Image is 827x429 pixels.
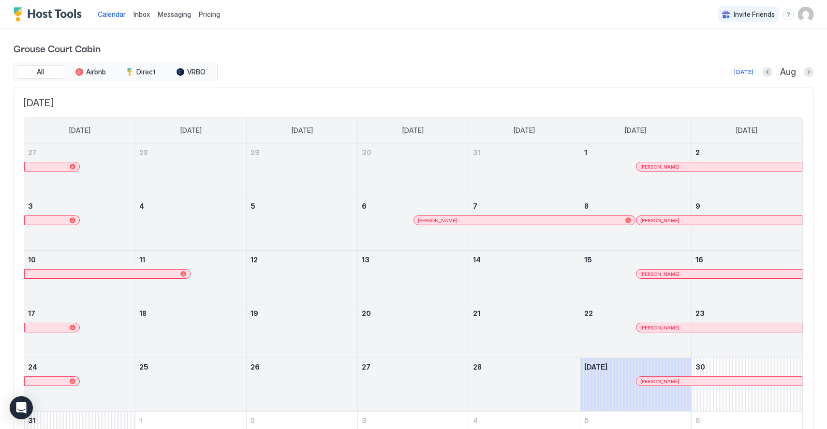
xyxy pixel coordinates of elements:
td: August 8, 2025 [580,197,691,251]
span: 28 [473,363,482,371]
div: [PERSON_NAME] [640,217,798,224]
a: Wednesday [393,117,433,143]
span: 2 [695,148,700,157]
td: August 19, 2025 [247,304,358,358]
a: July 27, 2025 [24,143,135,161]
span: 20 [362,309,371,317]
a: August 4, 2025 [135,197,246,215]
button: Previous month [763,67,772,77]
div: [PERSON_NAME] [640,325,798,331]
td: August 25, 2025 [135,358,247,412]
div: menu [783,9,794,20]
span: [DATE] [625,126,646,135]
td: August 4, 2025 [135,197,247,251]
span: 30 [362,148,371,157]
td: August 11, 2025 [135,251,247,304]
a: Thursday [504,117,545,143]
a: July 31, 2025 [469,143,580,161]
a: August 7, 2025 [469,197,580,215]
div: [PERSON_NAME] [640,164,798,170]
a: Friday [615,117,656,143]
span: 21 [473,309,480,317]
a: Messaging [158,9,191,19]
a: August 12, 2025 [247,251,357,269]
span: 26 [251,363,260,371]
a: July 29, 2025 [247,143,357,161]
a: Saturday [726,117,767,143]
a: Monday [171,117,211,143]
span: 18 [139,309,147,317]
span: 23 [695,309,705,317]
td: August 9, 2025 [691,197,802,251]
span: 9 [695,202,700,210]
a: Tuesday [282,117,323,143]
span: VRBO [187,68,206,76]
button: All [16,65,64,79]
span: Airbnb [86,68,106,76]
td: August 26, 2025 [247,358,358,412]
a: August 3, 2025 [24,197,135,215]
a: August 6, 2025 [358,197,469,215]
a: August 8, 2025 [580,197,691,215]
button: Airbnb [66,65,115,79]
span: Direct [136,68,156,76]
a: August 28, 2025 [469,358,580,376]
a: Inbox [133,9,150,19]
span: [PERSON_NAME] [640,325,679,331]
a: August 10, 2025 [24,251,135,269]
a: August 11, 2025 [135,251,246,269]
span: 28 [139,148,148,157]
span: [DATE] [292,126,313,135]
span: 31 [473,148,481,157]
td: August 5, 2025 [247,197,358,251]
td: August 27, 2025 [358,358,469,412]
span: 19 [251,309,258,317]
span: [DATE] [736,126,757,135]
span: 13 [362,256,369,264]
td: August 2, 2025 [691,143,802,197]
a: August 20, 2025 [358,304,469,322]
span: Grouse Court Cabin [14,41,813,55]
td: August 3, 2025 [24,197,135,251]
span: [PERSON_NAME] [640,271,679,277]
span: 11 [139,256,145,264]
span: 22 [584,309,593,317]
a: August 25, 2025 [135,358,246,376]
span: 7 [473,202,477,210]
a: August 30, 2025 [692,358,802,376]
span: 2 [251,416,255,425]
td: August 23, 2025 [691,304,802,358]
span: 24 [28,363,37,371]
span: All [37,68,44,76]
a: August 17, 2025 [24,304,135,322]
span: 27 [28,148,37,157]
span: [PERSON_NAME] [640,164,679,170]
div: [PERSON_NAME] [418,217,631,224]
a: August 15, 2025 [580,251,691,269]
a: August 27, 2025 [358,358,469,376]
td: August 13, 2025 [358,251,469,304]
span: [DATE] [584,363,607,371]
div: tab-group [14,63,218,81]
a: August 2, 2025 [692,143,802,161]
a: August 13, 2025 [358,251,469,269]
td: August 7, 2025 [469,197,580,251]
a: August 14, 2025 [469,251,580,269]
span: 31 [28,416,36,425]
span: 4 [473,416,478,425]
td: July 29, 2025 [247,143,358,197]
a: Sunday [59,117,100,143]
span: Invite Friends [734,10,775,19]
span: 29 [251,148,260,157]
td: July 28, 2025 [135,143,247,197]
a: August 22, 2025 [580,304,691,322]
span: 10 [28,256,36,264]
td: August 15, 2025 [580,251,691,304]
span: [PERSON_NAME] [418,217,457,224]
span: 16 [695,256,703,264]
td: August 10, 2025 [24,251,135,304]
td: August 16, 2025 [691,251,802,304]
a: August 21, 2025 [469,304,580,322]
a: August 5, 2025 [247,197,357,215]
td: July 27, 2025 [24,143,135,197]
